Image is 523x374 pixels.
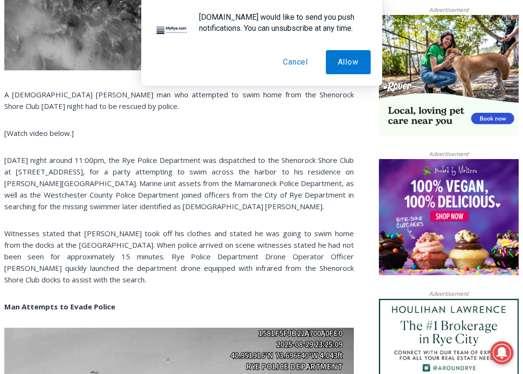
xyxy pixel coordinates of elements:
[286,3,348,44] a: Book [PERSON_NAME]'s Good Humor for Your Event
[63,13,238,31] div: Book [PERSON_NAME]'s Good Humor for Your Drive by Birthday
[99,60,137,115] div: "...watching a master [PERSON_NAME] chef prepare an omakase meal is fascinating dinner theater an...
[4,89,354,112] p: A [DEMOGRAPHIC_DATA] [PERSON_NAME] man who attempted to swim home from the Shenorock Shore Club [...
[379,159,519,276] img: Baked by Melissa
[191,12,371,34] div: [DOMAIN_NAME] would like to send you push notifications. You can unsubscribe at any time.
[0,97,97,120] a: Open Tues. - Sun. [PHONE_NUMBER]
[4,227,354,285] p: Witnesses stated that [PERSON_NAME] took off his clothes and stated he was going to swim home fro...
[271,50,320,74] button: Cancel
[294,10,335,37] h4: Book [PERSON_NAME]'s Good Humor for Your Event
[419,289,478,298] span: Advertisement
[232,93,467,120] a: Intern @ [DOMAIN_NAME]
[233,0,291,44] img: s_800_d653096d-cda9-4b24-94f4-9ae0c7afa054.jpeg
[326,50,371,74] button: Allow
[3,99,94,136] span: Open Tues. - Sun. [PHONE_NUMBER]
[4,127,354,139] p: [Watch video below.]
[252,96,447,118] span: Intern @ [DOMAIN_NAME]
[4,154,354,212] p: [DATE] night around 11:00pm, the Rye Police Department was dispatched to the Shenorock Shore Club...
[4,302,115,311] strong: Man Attempts to Evade Police
[243,0,456,93] div: "At the 10am stand-up meeting, each intern gets a chance to take [PERSON_NAME] and the other inte...
[419,149,478,159] span: Advertisement
[153,12,191,50] img: notification icon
